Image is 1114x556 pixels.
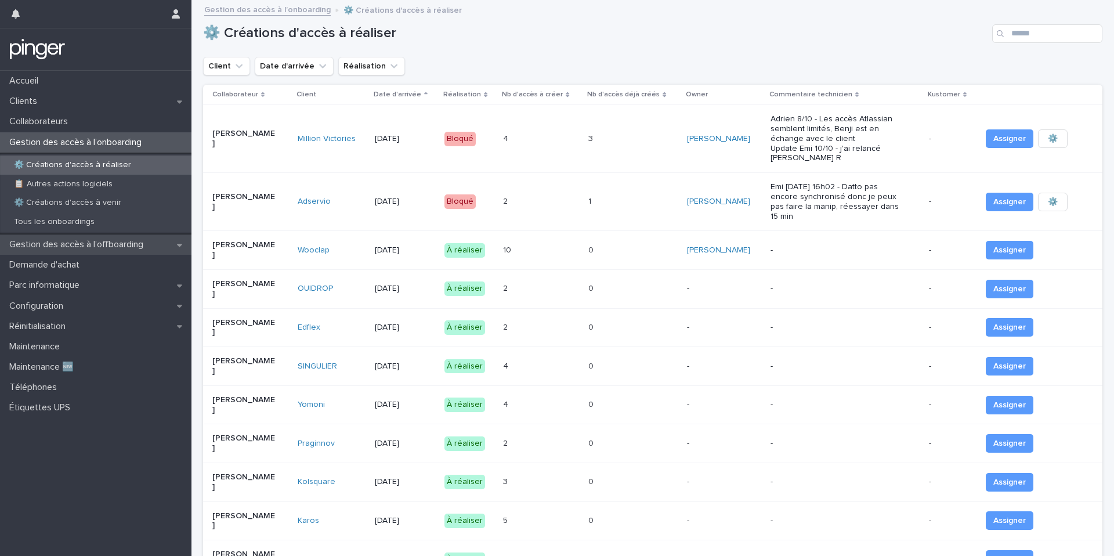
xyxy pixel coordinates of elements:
p: Réalisation [443,88,481,101]
p: [PERSON_NAME] [212,279,277,299]
p: Gestion des accès à l’offboarding [5,239,153,250]
p: [DATE] [375,323,436,333]
p: 4 [503,132,511,144]
p: Date d'arrivée [374,88,421,101]
p: Gestion des accès à l’onboarding [5,137,151,148]
div: À réaliser [444,281,485,296]
p: 0 [588,475,596,487]
p: 1 [588,194,594,207]
p: Owner [686,88,708,101]
p: 0 [588,436,596,449]
p: 0 [588,359,596,371]
button: Assigner [986,473,1033,492]
p: 0 [588,398,596,410]
tr: [PERSON_NAME]Praginnov [DATE]À réaliser22 00 ---- Assigner [203,424,1102,463]
p: - [771,477,899,487]
p: [PERSON_NAME] [212,356,277,376]
p: - [929,475,934,487]
a: [PERSON_NAME] [687,197,750,207]
div: À réaliser [444,243,485,258]
p: Collaborateur [212,88,258,101]
p: [DATE] [375,439,436,449]
p: Kustomer [928,88,960,101]
span: Assigner [993,476,1026,488]
p: - [929,359,934,371]
a: Million Victories [298,134,356,144]
span: Assigner [993,360,1026,372]
p: - [929,243,934,255]
span: ⚙️ [1048,133,1058,145]
p: - [687,516,751,526]
p: - [771,439,899,449]
p: - [929,320,934,333]
p: - [771,516,899,526]
p: - [929,132,934,144]
a: Kolsquare [298,477,335,487]
p: Parc informatique [5,280,89,291]
p: 2 [503,281,510,294]
div: À réaliser [444,514,485,528]
p: 10 [503,243,513,255]
p: 0 [588,320,596,333]
span: Assigner [993,322,1026,333]
span: Assigner [993,399,1026,411]
p: [PERSON_NAME] [212,511,277,531]
a: Yomoni [298,400,325,410]
p: - [771,245,899,255]
input: Search [992,24,1102,43]
p: - [687,323,751,333]
button: Assigner [986,129,1033,148]
p: [PERSON_NAME] [212,472,277,492]
p: 4 [503,398,511,410]
p: [PERSON_NAME] [212,129,277,149]
p: - [771,362,899,371]
span: ⚙️ [1048,196,1058,208]
p: [PERSON_NAME] [212,434,277,453]
p: ⚙️ Créations d'accès à venir [5,198,131,208]
p: 3 [588,132,595,144]
p: Emi [DATE] 16h02 - Datto pas encore synchronisé donc je peux pas faire la manip, réessayer dans 1... [771,182,899,221]
a: Wooclap [298,245,330,255]
button: Réalisation [338,57,405,75]
button: Assigner [986,396,1033,414]
div: Bloqué [444,132,476,146]
tr: [PERSON_NAME]Wooclap [DATE]À réaliser1010 00 [PERSON_NAME] --- Assigner [203,231,1102,270]
p: Adrien 8/10 - Les accès Atlassian semblent limités, Benji est en échange avec le client Update Em... [771,114,899,163]
p: Client [296,88,316,101]
p: Commentaire technicien [769,88,852,101]
span: Assigner [993,196,1026,208]
p: 2 [503,194,510,207]
p: 2 [503,436,510,449]
p: ⚙️ Créations d'accès à réaliser [343,3,462,16]
p: [DATE] [375,284,436,294]
p: [DATE] [375,197,436,207]
p: Clients [5,96,46,107]
tr: [PERSON_NAME]OUIDROP [DATE]À réaliser22 00 ---- Assigner [203,269,1102,308]
p: [DATE] [375,362,436,371]
p: 0 [588,514,596,526]
p: - [687,284,751,294]
button: Assigner [986,318,1033,337]
p: - [771,284,899,294]
span: Assigner [993,515,1026,526]
p: Nb d'accès à créer [502,88,563,101]
p: Réinitialisation [5,321,75,332]
p: Accueil [5,75,48,86]
a: SINGULIER [298,362,337,371]
p: [DATE] [375,400,436,410]
a: [PERSON_NAME] [687,134,750,144]
a: Karos [298,516,319,526]
span: Assigner [993,133,1026,145]
p: [PERSON_NAME] [212,318,277,338]
a: Adservio [298,197,331,207]
button: Assigner [986,511,1033,530]
p: Configuration [5,301,73,312]
p: Tous les onboardings [5,217,104,227]
p: - [687,400,751,410]
p: - [771,400,899,410]
p: [DATE] [375,516,436,526]
div: À réaliser [444,475,485,489]
img: mTgBEunGTSyRkCgitkcU [9,38,66,61]
p: Maintenance [5,341,69,352]
a: [PERSON_NAME] [687,245,750,255]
